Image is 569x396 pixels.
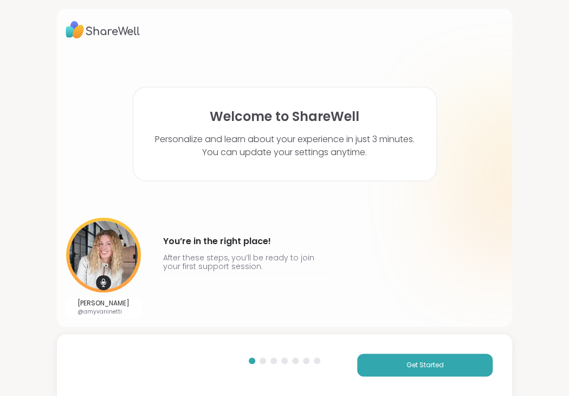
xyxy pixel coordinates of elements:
[357,354,493,376] button: Get Started
[96,275,111,290] img: mic icon
[163,233,319,250] h4: You’re in the right place!
[163,253,319,271] p: After these steps, you’ll be ready to join your first support session.
[210,109,359,124] h1: Welcome to ShareWell
[77,299,130,308] p: [PERSON_NAME]
[66,17,140,42] img: ShareWell Logo
[406,360,444,370] span: Get Started
[155,133,415,159] p: Personalize and learn about your experience in just 3 minutes. You can update your settings anytime.
[66,218,141,292] img: User image
[77,308,130,316] p: @amyvaninetti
